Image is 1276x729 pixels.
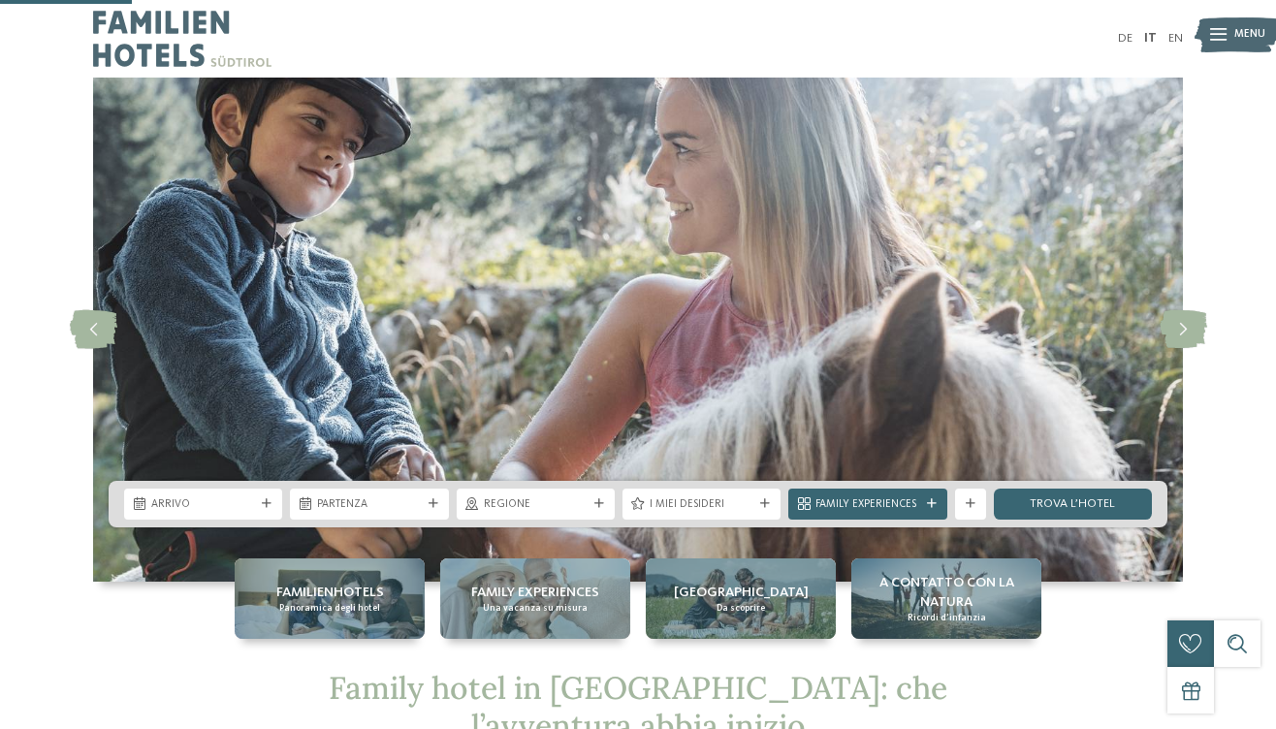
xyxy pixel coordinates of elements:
[440,558,630,639] a: Family hotel in Trentino Alto Adige: la vacanza ideale per grandi e piccini Family experiences Un...
[151,497,255,513] span: Arrivo
[484,497,588,513] span: Regione
[851,558,1041,639] a: Family hotel in Trentino Alto Adige: la vacanza ideale per grandi e piccini A contatto con la nat...
[93,78,1183,582] img: Family hotel in Trentino Alto Adige: la vacanza ideale per grandi e piccini
[717,602,765,615] span: Da scoprire
[483,602,588,615] span: Una vacanza su misura
[1168,32,1183,45] a: EN
[279,602,380,615] span: Panoramica degli hotel
[859,573,1034,612] span: A contatto con la natura
[908,612,986,624] span: Ricordi d’infanzia
[674,583,809,602] span: [GEOGRAPHIC_DATA]
[276,583,384,602] span: Familienhotels
[317,497,421,513] span: Partenza
[471,583,599,602] span: Family experiences
[994,489,1152,520] a: trova l’hotel
[1118,32,1132,45] a: DE
[235,558,425,639] a: Family hotel in Trentino Alto Adige: la vacanza ideale per grandi e piccini Familienhotels Panora...
[1234,27,1265,43] span: Menu
[646,558,836,639] a: Family hotel in Trentino Alto Adige: la vacanza ideale per grandi e piccini [GEOGRAPHIC_DATA] Da ...
[1144,32,1157,45] a: IT
[650,497,753,513] span: I miei desideri
[815,497,919,513] span: Family Experiences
